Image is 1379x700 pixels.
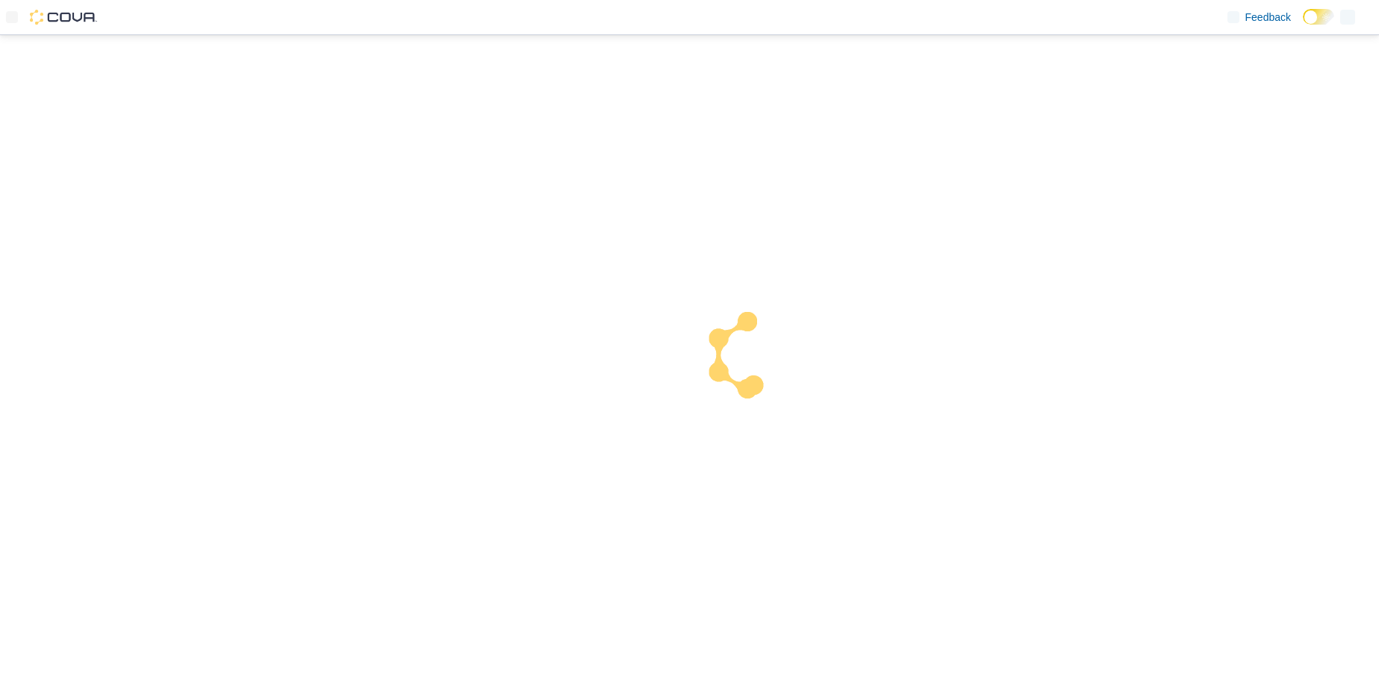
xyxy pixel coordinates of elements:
[1221,2,1297,32] a: Feedback
[30,10,97,25] img: Cova
[690,301,802,413] img: cova-loader
[1245,10,1291,25] span: Feedback
[1303,9,1334,25] input: Dark Mode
